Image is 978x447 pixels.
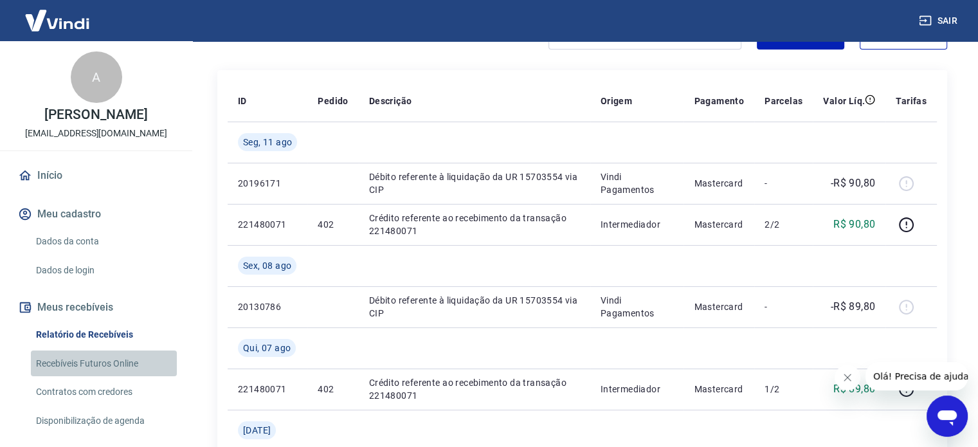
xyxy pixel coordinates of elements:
[694,300,744,313] p: Mastercard
[694,95,744,107] p: Pagamento
[31,322,177,348] a: Relatório de Recebíveis
[15,293,177,322] button: Meus recebíveis
[369,95,412,107] p: Descrição
[833,217,875,232] p: R$ 90,80
[8,9,108,19] span: Olá! Precisa de ajuda?
[238,218,297,231] p: 221480071
[31,257,177,284] a: Dados de login
[831,299,876,315] p: -R$ 89,80
[243,259,291,272] span: Sex, 08 ago
[765,177,802,190] p: -
[15,200,177,228] button: Meu cadastro
[318,95,348,107] p: Pedido
[31,379,177,405] a: Contratos com credores
[31,351,177,377] a: Recebíveis Futuros Online
[31,408,177,434] a: Disponibilização de agenda
[243,424,271,437] span: [DATE]
[369,212,580,237] p: Crédito referente ao recebimento da transação 221480071
[238,177,297,190] p: 20196171
[694,177,744,190] p: Mastercard
[865,362,968,390] iframe: Mensagem da empresa
[601,218,674,231] p: Intermediador
[823,95,865,107] p: Valor Líq.
[765,383,802,396] p: 1/2
[916,9,963,33] button: Sair
[318,218,348,231] p: 402
[31,228,177,255] a: Dados da conta
[765,95,802,107] p: Parcelas
[601,95,632,107] p: Origem
[238,300,297,313] p: 20130786
[601,294,674,320] p: Vindi Pagamentos
[831,176,876,191] p: -R$ 90,80
[694,383,744,396] p: Mastercard
[71,51,122,103] div: A
[243,342,291,354] span: Qui, 07 ago
[369,376,580,402] p: Crédito referente ao recebimento da transação 221480071
[369,294,580,320] p: Débito referente à liquidação da UR 15703554 via CIP
[15,1,99,40] img: Vindi
[601,170,674,196] p: Vindi Pagamentos
[833,381,875,397] p: R$ 89,80
[369,170,580,196] p: Débito referente à liquidação da UR 15703554 via CIP
[318,383,348,396] p: 402
[243,136,292,149] span: Seg, 11 ago
[25,127,167,140] p: [EMAIL_ADDRESS][DOMAIN_NAME]
[601,383,674,396] p: Intermediador
[765,218,802,231] p: 2/2
[927,396,968,437] iframe: Botão para abrir a janela de mensagens
[694,218,744,231] p: Mastercard
[835,365,860,390] iframe: Fechar mensagem
[44,108,147,122] p: [PERSON_NAME]
[238,383,297,396] p: 221480071
[238,95,247,107] p: ID
[765,300,802,313] p: -
[15,161,177,190] a: Início
[896,95,927,107] p: Tarifas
